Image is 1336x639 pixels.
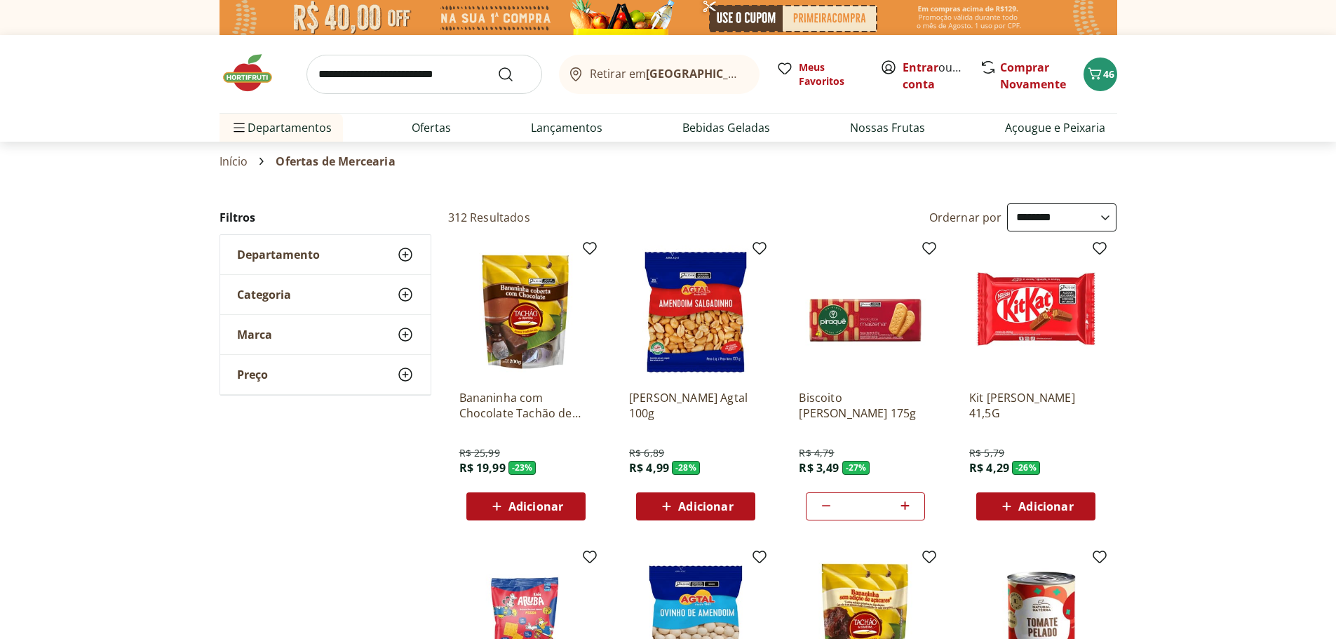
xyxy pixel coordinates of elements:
[678,501,733,512] span: Adicionar
[1084,58,1117,91] button: Carrinho
[799,390,932,421] a: Biscoito [PERSON_NAME] 175g
[969,446,1004,460] span: R$ 5,79
[459,446,500,460] span: R$ 25,99
[497,66,531,83] button: Submit Search
[531,119,602,136] a: Lançamentos
[636,492,755,520] button: Adicionar
[559,55,760,94] button: Retirar em[GEOGRAPHIC_DATA]/[GEOGRAPHIC_DATA]
[220,315,431,354] button: Marca
[629,446,664,460] span: R$ 6,89
[220,275,431,314] button: Categoria
[459,245,593,379] img: Bananinha com Chocolate Tachão de Ubatuba 200g
[799,446,834,460] span: R$ 4,79
[799,245,932,379] img: Biscoito Maizena Piraque 175g
[799,460,839,476] span: R$ 3,49
[231,111,332,144] span: Departamentos
[1018,501,1073,512] span: Adicionar
[459,460,506,476] span: R$ 19,99
[508,501,563,512] span: Adicionar
[969,460,1009,476] span: R$ 4,29
[590,67,745,80] span: Retirar em
[850,119,925,136] a: Nossas Frutas
[629,390,762,421] a: [PERSON_NAME] Agtal 100g
[448,210,530,225] h2: 312 Resultados
[682,119,770,136] a: Bebidas Geladas
[1005,119,1105,136] a: Açougue e Peixaria
[1103,67,1114,81] span: 46
[231,111,248,144] button: Menu
[237,288,291,302] span: Categoria
[903,59,965,93] span: ou
[220,235,431,274] button: Departamento
[220,355,431,394] button: Preço
[776,60,863,88] a: Meus Favoritos
[903,60,980,92] a: Criar conta
[903,60,938,75] a: Entrar
[629,460,669,476] span: R$ 4,99
[976,492,1095,520] button: Adicionar
[629,245,762,379] img: Amendoim Salgadinho Agtal 100g
[646,66,882,81] b: [GEOGRAPHIC_DATA]/[GEOGRAPHIC_DATA]
[459,390,593,421] a: Bananinha com Chocolate Tachão de Ubatuba 200g
[508,461,537,475] span: - 23 %
[276,155,395,168] span: Ofertas de Mercearia
[1012,461,1040,475] span: - 26 %
[672,461,700,475] span: - 28 %
[220,155,248,168] a: Início
[237,328,272,342] span: Marca
[466,492,586,520] button: Adicionar
[1000,60,1066,92] a: Comprar Novamente
[842,461,870,475] span: - 27 %
[220,52,290,94] img: Hortifruti
[237,248,320,262] span: Departamento
[969,245,1102,379] img: Kit Kat Ao Leite 41,5G
[412,119,451,136] a: Ofertas
[929,210,1002,225] label: Ordernar por
[220,203,431,231] h2: Filtros
[237,368,268,382] span: Preço
[969,390,1102,421] a: Kit [PERSON_NAME] 41,5G
[306,55,542,94] input: search
[799,60,863,88] span: Meus Favoritos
